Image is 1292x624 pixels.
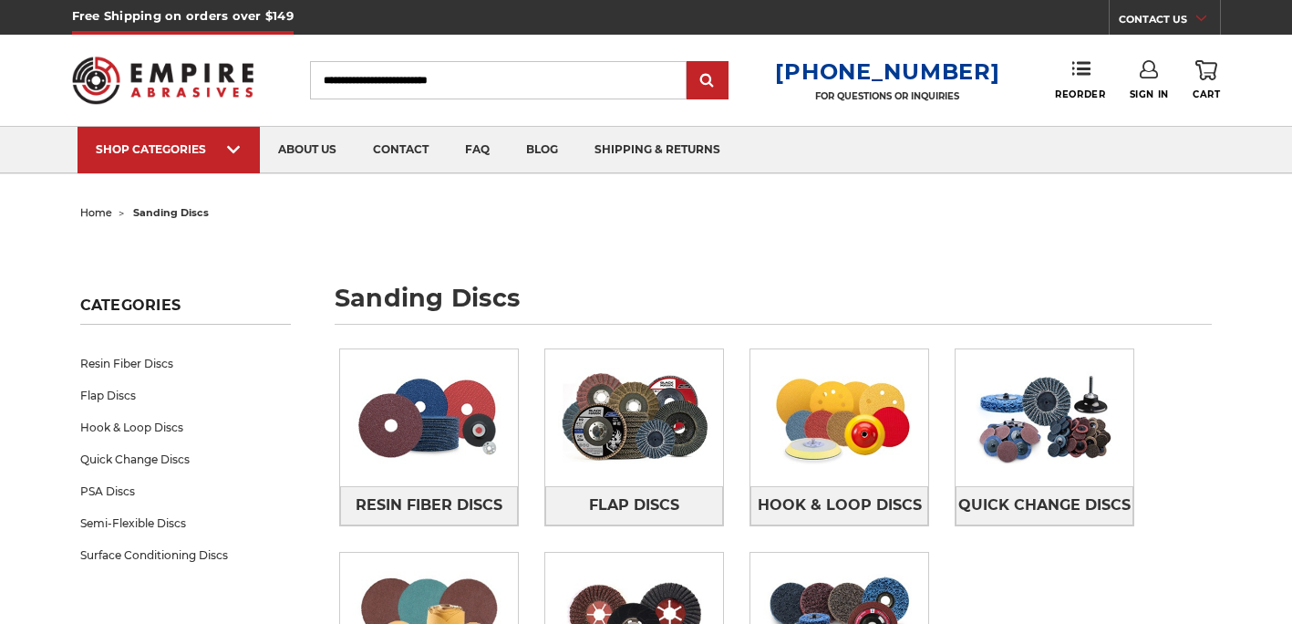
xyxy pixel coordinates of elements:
a: Semi-Flexible Discs [80,507,292,539]
a: blog [508,127,576,173]
h1: sanding discs [335,286,1212,325]
a: Resin Fiber Discs [340,486,518,525]
a: Surface Conditioning Discs [80,539,292,571]
img: Resin Fiber Discs [340,355,518,481]
a: Quick Change Discs [956,486,1133,525]
a: contact [355,127,447,173]
a: shipping & returns [576,127,739,173]
span: Sign In [1130,88,1169,100]
a: PSA Discs [80,475,292,507]
span: Resin Fiber Discs [356,490,502,521]
img: Empire Abrasives [72,45,254,116]
span: Quick Change Discs [958,490,1131,521]
a: Flap Discs [545,486,723,525]
a: Hook & Loop Discs [750,486,928,525]
span: Flap Discs [589,490,679,521]
img: Quick Change Discs [956,355,1133,481]
img: Hook & Loop Discs [750,355,928,481]
a: Resin Fiber Discs [80,348,292,380]
a: Cart [1193,60,1220,100]
img: Flap Discs [545,355,723,481]
h5: Categories [80,296,292,325]
a: CONTACT US [1119,9,1220,35]
span: Hook & Loop Discs [758,490,922,521]
a: home [80,206,112,219]
a: about us [260,127,355,173]
p: FOR QUESTIONS OR INQUIRIES [775,90,999,102]
a: Reorder [1055,60,1105,99]
a: Flap Discs [80,380,292,411]
input: Submit [689,63,726,99]
span: Reorder [1055,88,1105,100]
span: sanding discs [133,206,209,219]
a: faq [447,127,508,173]
div: SHOP CATEGORIES [96,142,242,156]
a: [PHONE_NUMBER] [775,58,999,85]
span: Cart [1193,88,1220,100]
a: Hook & Loop Discs [80,411,292,443]
a: Quick Change Discs [80,443,292,475]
